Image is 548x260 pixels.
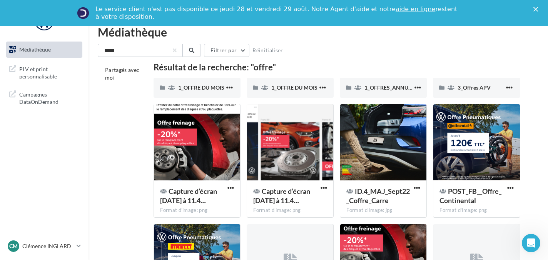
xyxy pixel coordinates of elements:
[5,86,84,109] a: Campagnes DataOnDemand
[439,207,513,214] div: Format d'image: png
[271,84,317,91] span: 1_OFFRE DU MOIS
[253,207,327,214] div: Format d'image: png
[9,242,18,250] span: Cm
[178,84,224,91] span: 1_OFFRE DU MOIS
[458,84,491,91] span: 3_Offres APV
[22,242,74,250] p: Clémence INGLARD
[533,7,541,12] div: Fermer
[19,89,79,106] span: Campagnes DataOnDemand
[19,64,79,80] span: PLV et print personnalisable
[522,234,540,252] iframe: Intercom live chat
[253,187,310,205] span: Capture d’écran 2025-03-14 à 11.45.27
[396,5,435,13] a: aide en ligne
[5,61,84,83] a: PLV et print personnalisable
[105,67,140,81] span: Partagés avec moi
[346,187,410,205] span: ID.4_MAJ_Sept22_Coffre_Carre
[204,44,249,57] button: Filtrer par
[346,207,420,214] div: Format d'image: jpg
[98,26,539,38] div: Médiathèque
[160,207,234,214] div: Format d'image: png
[364,84,456,91] span: 1_OFFRES_ANNUELLES_MaJ_JUIN25
[160,187,217,205] span: Capture d’écran 2025-03-14 à 11.44.17
[19,46,51,53] span: Médiathèque
[5,42,84,58] a: Médiathèque
[439,187,501,205] span: POST_FB__Offre_Continental
[154,63,520,72] div: Résultat de la recherche: "offre"
[77,7,89,19] img: Profile image for Service-Client
[6,239,82,253] a: Cm Clémence INGLARD
[249,46,286,55] button: Réinitialiser
[95,5,459,21] div: Le service client n'est pas disponible ce jeudi 28 et vendredi 29 août. Notre Agent d'aide et not...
